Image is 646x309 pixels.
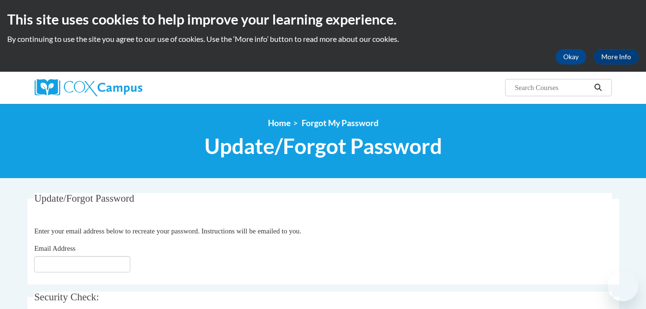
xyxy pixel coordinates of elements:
[608,270,638,301] iframe: Button to launch messaging window
[514,82,591,93] input: Search Courses
[591,82,605,93] button: Search
[35,79,142,96] img: Cox Campus
[7,34,639,44] p: By continuing to use the site you agree to our use of cookies. Use the ‘More info’ button to read...
[34,291,99,303] span: Security Check:
[34,227,301,235] span: Enter your email address below to recreate your password. Instructions will be emailed to you.
[556,49,586,64] button: Okay
[302,118,379,128] span: Forgot My Password
[34,193,134,204] span: Update/Forgot Password
[268,118,291,128] a: Home
[594,49,639,64] a: More Info
[35,79,217,96] a: Cox Campus
[34,256,130,272] input: Email
[204,133,442,159] span: Update/Forgot Password
[34,245,76,252] span: Email Address
[7,10,639,29] h2: This site uses cookies to help improve your learning experience.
